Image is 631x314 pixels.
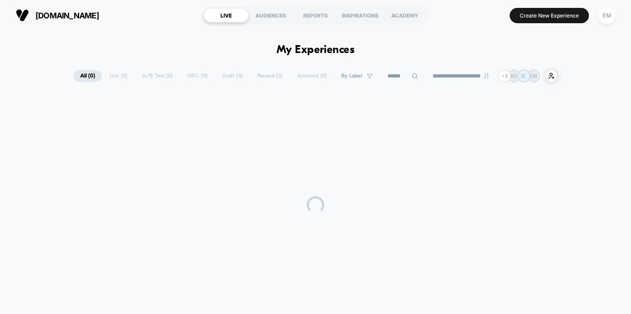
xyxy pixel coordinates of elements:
span: By Label [341,73,362,79]
span: All ( 0 ) [74,70,102,82]
img: end [484,73,489,78]
div: + 9 [498,70,511,82]
p: EM [529,73,537,79]
div: LIVE [204,8,248,22]
div: INSPIRATIONS [338,8,383,22]
button: EM [596,7,618,25]
p: S. [521,73,526,79]
div: REPORTS [293,8,338,22]
h1: My Experiences [277,44,355,56]
button: Create New Experience [510,8,589,23]
button: [DOMAIN_NAME] [13,8,102,22]
div: EM [598,7,615,24]
p: RD [510,73,518,79]
span: [DOMAIN_NAME] [35,11,99,20]
img: Visually logo [16,9,29,22]
div: AUDIENCES [248,8,293,22]
div: ACADEMY [383,8,427,22]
